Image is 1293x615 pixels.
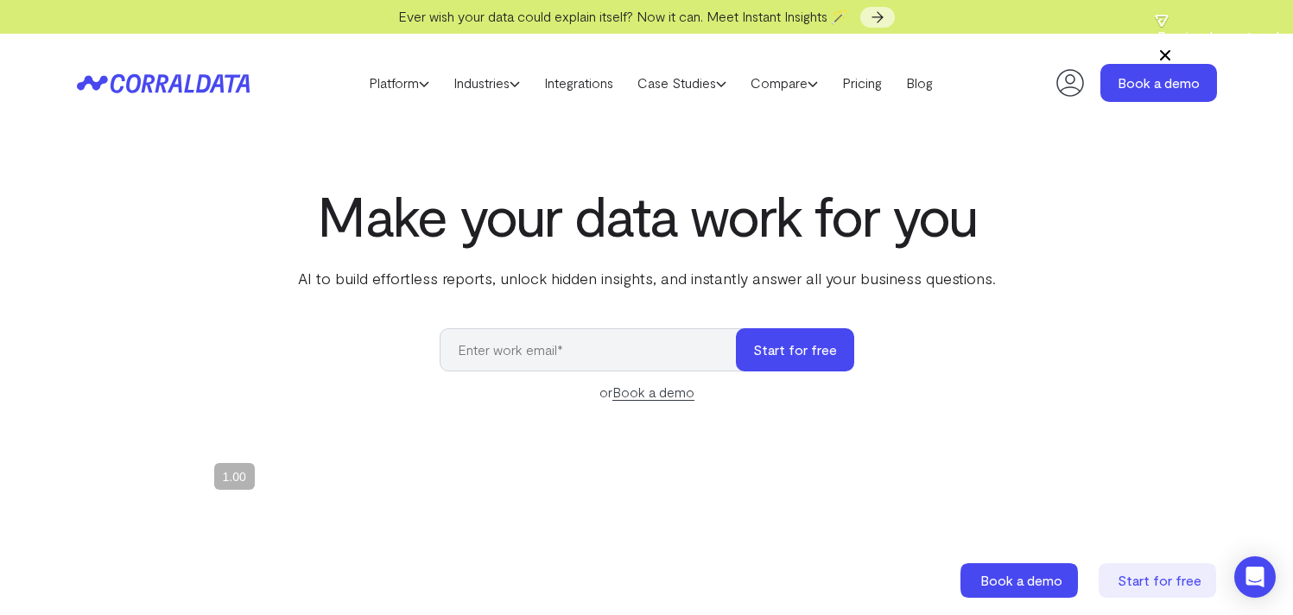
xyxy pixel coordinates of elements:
a: Book a demo [612,384,694,401]
a: Compare [738,70,830,96]
div: or [440,382,854,403]
a: Blog [894,70,945,96]
h1: Make your data work for you [295,184,999,246]
a: Case Studies [625,70,738,96]
a: Start for free [1099,563,1220,598]
a: Book a demo [960,563,1081,598]
p: AI to build effortless reports, unlock hidden insights, and instantly answer all your business qu... [295,267,999,289]
a: Integrations [532,70,625,96]
div: Open Intercom Messenger [1234,556,1276,598]
a: Industries [441,70,532,96]
a: Book a demo [1100,64,1217,102]
input: Enter work email* [440,328,753,371]
span: Book a demo [980,572,1062,588]
a: Pricing [830,70,894,96]
button: Start for free [736,328,854,371]
a: Platform [357,70,441,96]
span: Start for free [1118,572,1201,588]
span: Ever wish your data could explain itself? Now it can. Meet Instant Insights 🪄 [398,8,848,24]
